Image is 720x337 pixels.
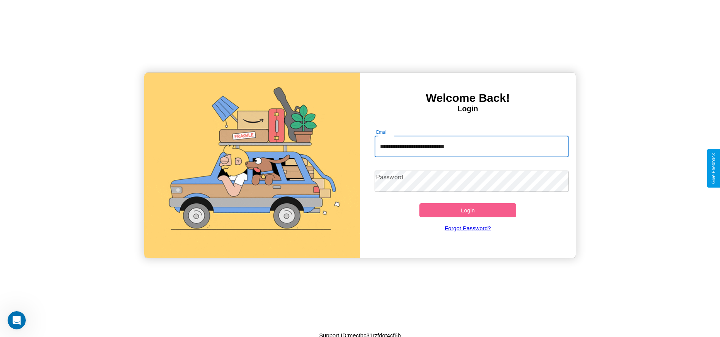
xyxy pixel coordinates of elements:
label: Email [376,129,388,135]
h3: Welcome Back! [360,92,576,104]
button: Login [419,203,517,217]
a: Forgot Password? [371,217,565,239]
h4: Login [360,104,576,113]
img: gif [144,73,360,258]
div: Give Feedback [711,153,716,184]
iframe: Intercom live chat [8,311,26,329]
